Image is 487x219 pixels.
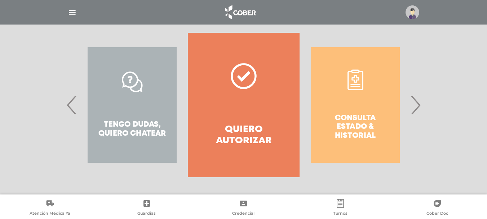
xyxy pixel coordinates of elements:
[98,199,195,218] a: Guardias
[221,4,259,21] img: logo_cober_home-white.png
[426,211,448,217] span: Cober Doc
[188,33,299,177] a: Quiero autorizar
[30,211,70,217] span: Atención Médica Ya
[137,211,156,217] span: Guardias
[406,5,419,19] img: profile-placeholder.svg
[232,211,254,217] span: Credencial
[389,199,486,218] a: Cober Doc
[195,199,292,218] a: Credencial
[201,124,286,146] h4: Quiero autorizar
[408,86,422,124] span: Next
[292,199,389,218] a: Turnos
[65,86,79,124] span: Previous
[333,211,347,217] span: Turnos
[1,199,98,218] a: Atención Médica Ya
[68,8,77,17] img: Cober_menu-lines-white.svg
